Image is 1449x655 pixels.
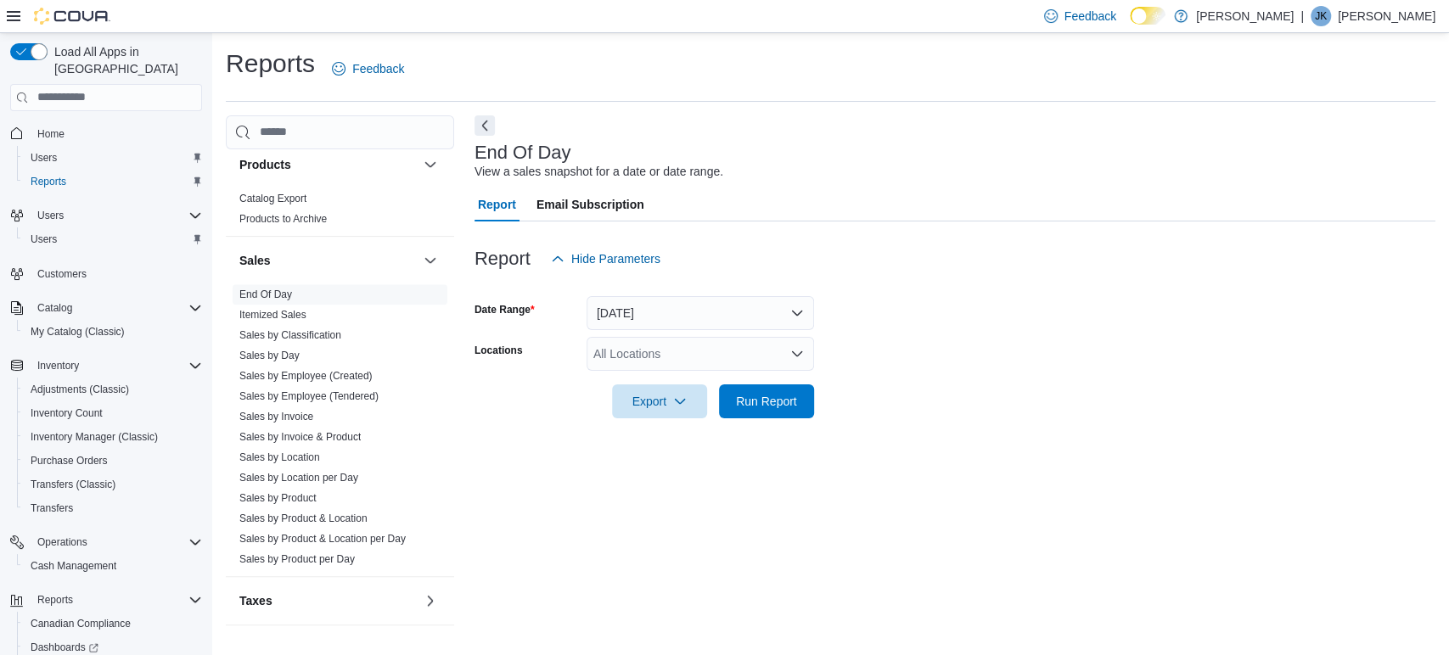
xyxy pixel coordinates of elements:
[17,425,209,449] button: Inventory Manager (Classic)
[31,617,131,630] span: Canadian Compliance
[1064,8,1116,25] span: Feedback
[3,261,209,286] button: Customers
[31,325,125,339] span: My Catalog (Classic)
[239,492,317,504] a: Sales by Product
[24,322,202,342] span: My Catalog (Classic)
[3,296,209,320] button: Catalog
[3,204,209,227] button: Users
[352,60,404,77] span: Feedback
[239,491,317,505] span: Sales by Product
[31,406,103,420] span: Inventory Count
[31,590,80,610] button: Reports
[239,156,291,173] h3: Products
[239,533,406,545] a: Sales by Product & Location per Day
[17,378,209,401] button: Adjustments (Classic)
[239,592,417,609] button: Taxes
[1338,6,1435,26] p: [PERSON_NAME]
[790,347,804,361] button: Open list of options
[24,556,123,576] a: Cash Management
[24,556,202,576] span: Cash Management
[239,553,355,565] a: Sales by Product per Day
[24,171,202,192] span: Reports
[31,590,202,610] span: Reports
[31,232,57,246] span: Users
[239,309,306,321] a: Itemized Sales
[37,359,79,372] span: Inventory
[239,592,272,609] h3: Taxes
[34,8,110,25] img: Cova
[239,411,313,423] a: Sales by Invoice
[24,474,202,495] span: Transfers (Classic)
[536,188,644,221] span: Email Subscription
[325,52,411,86] a: Feedback
[31,383,129,396] span: Adjustments (Classic)
[420,250,441,271] button: Sales
[239,389,379,403] span: Sales by Employee (Tendered)
[239,193,306,204] a: Catalog Export
[420,154,441,175] button: Products
[226,188,454,236] div: Products
[239,532,406,546] span: Sales by Product & Location per Day
[239,451,320,463] a: Sales by Location
[239,390,379,402] a: Sales by Employee (Tendered)
[239,512,368,525] span: Sales by Product & Location
[31,478,115,491] span: Transfers (Classic)
[239,288,292,300] a: End Of Day
[24,148,64,168] a: Users
[1130,7,1165,25] input: Dark Mode
[239,329,341,341] a: Sales by Classification
[239,552,355,566] span: Sales by Product per Day
[587,296,814,330] button: [DATE]
[24,498,202,518] span: Transfers
[239,350,300,361] a: Sales by Day
[239,370,373,382] a: Sales by Employee (Created)
[1300,6,1304,26] p: |
[31,559,116,573] span: Cash Management
[239,156,417,173] button: Products
[475,249,531,269] h3: Report
[31,355,86,376] button: Inventory
[239,431,361,443] a: Sales by Invoice & Product
[239,471,358,484] span: Sales by Location per Day
[24,498,80,518] a: Transfers
[239,308,306,322] span: Itemized Sales
[24,451,202,471] span: Purchase Orders
[24,427,165,447] a: Inventory Manager (Classic)
[24,322,132,342] a: My Catalog (Classic)
[37,593,73,607] span: Reports
[226,47,315,81] h1: Reports
[37,209,64,222] span: Users
[31,205,202,226] span: Users
[31,641,98,654] span: Dashboards
[31,263,202,284] span: Customers
[24,171,73,192] a: Reports
[1315,6,1327,26] span: JK
[31,430,158,444] span: Inventory Manager (Classic)
[475,344,523,357] label: Locations
[37,301,72,315] span: Catalog
[31,298,202,318] span: Catalog
[24,379,202,400] span: Adjustments (Classic)
[31,151,57,165] span: Users
[239,451,320,464] span: Sales by Location
[475,115,495,136] button: Next
[3,121,209,146] button: Home
[571,250,660,267] span: Hide Parameters
[24,403,110,423] a: Inventory Count
[239,288,292,301] span: End Of Day
[478,188,516,221] span: Report
[239,410,313,423] span: Sales by Invoice
[24,474,122,495] a: Transfers (Classic)
[17,320,209,344] button: My Catalog (Classic)
[37,267,87,281] span: Customers
[24,229,64,249] a: Users
[239,349,300,362] span: Sales by Day
[31,501,73,515] span: Transfers
[239,212,327,226] span: Products to Archive
[239,252,417,269] button: Sales
[17,612,209,635] button: Canadian Compliance
[226,284,454,576] div: Sales
[24,613,202,634] span: Canadian Compliance
[31,532,202,552] span: Operations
